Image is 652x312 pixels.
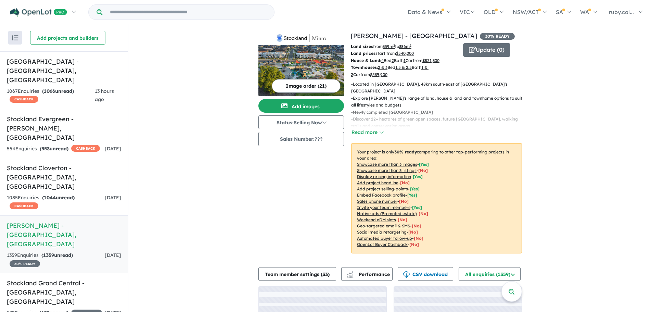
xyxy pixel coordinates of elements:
[351,116,527,130] p: - Discover 22+ hectares of green open spaces, future [GEOGRAPHIC_DATA], walking trails and conser...
[414,236,423,241] span: [No]
[408,229,418,235] span: [No]
[357,229,407,235] u: Social media retargeting
[348,271,390,277] span: Performance
[378,65,387,70] u: 2 & 3
[357,205,410,210] u: Invite your team members
[396,51,414,56] u: $ 540,000
[412,205,422,210] span: [ Yes ]
[10,8,67,17] img: Openlot PRO Logo White
[258,132,344,146] button: Sales Number:???
[44,195,56,201] span: 1044
[7,145,100,153] div: 554 Enquir ies
[41,146,50,152] span: 553
[10,260,40,267] span: 30 % READY
[258,31,344,96] a: Stockland Minta - Berwick LogoStockland Minta - Berwick
[394,149,417,154] b: 30 % ready
[7,57,121,85] h5: [GEOGRAPHIC_DATA] - [GEOGRAPHIC_DATA] , [GEOGRAPHIC_DATA]
[272,79,341,93] button: Image order (21)
[357,186,408,191] u: Add project selling-points
[357,223,410,228] u: Geo-targeted email & SMS
[71,145,100,152] span: CASHBACK
[42,88,74,94] strong: ( unread)
[12,35,18,40] img: sort.svg
[410,186,420,191] span: [ Yes ]
[403,271,410,278] img: download icon
[407,192,417,198] span: [ Yes ]
[419,211,428,216] span: [No]
[322,271,328,277] span: 33
[105,252,121,258] span: [DATE]
[413,174,423,179] span: [ Yes ]
[7,251,105,268] div: 1359 Enquir ies
[261,34,341,42] img: Stockland Minta - Berwick Logo
[351,50,458,57] p: start from
[609,9,634,15] span: ruby.col...
[7,163,121,191] h5: Stockland Cloverton - [GEOGRAPHIC_DATA] , [GEOGRAPHIC_DATA]
[7,278,121,306] h5: Stockland Grand Central - [GEOGRAPHIC_DATA] , [GEOGRAPHIC_DATA]
[10,96,38,103] span: CASHBACK
[40,146,68,152] strong: ( unread)
[7,87,95,104] div: 1067 Enquir ies
[370,72,387,77] u: $ 539,900
[357,192,406,198] u: Embed Facebook profile
[392,58,394,63] u: 2
[351,65,378,70] b: Townhouses:
[400,180,410,185] span: [ No ]
[398,267,453,281] button: CSV download
[459,267,521,281] button: All enquiries (1359)
[10,202,38,209] span: CASHBACK
[351,65,429,77] u: 1 & 2
[351,44,373,49] b: Land sizes
[351,143,522,253] p: Your project is only comparing to other top-performing projects in your area: - - - - - - - - - -...
[351,57,458,64] p: Bed Bath Car from
[418,168,428,173] span: [ No ]
[357,168,417,173] u: Showcase more than 3 listings
[104,5,273,20] input: Try estate name, suburb, builder or developer
[347,271,353,275] img: line-chart.svg
[341,267,393,281] button: Performance
[357,162,417,167] u: Showcase more than 3 images
[412,223,421,228] span: [No]
[105,146,121,152] span: [DATE]
[357,199,397,204] u: Sales phone number
[357,242,408,247] u: OpenLot Buyer Cashback
[351,64,458,78] p: Bed Bath Car from
[42,195,75,201] strong: ( unread)
[30,31,105,45] button: Add projects and builders
[357,174,411,179] u: Display pricing information
[7,114,121,142] h5: Stockland Evergreen - [PERSON_NAME] , [GEOGRAPHIC_DATA]
[258,99,344,113] button: Add images
[351,32,477,40] a: [PERSON_NAME] - [GEOGRAPHIC_DATA]
[357,236,412,241] u: Automated buyer follow-up
[422,58,439,63] u: $ 821,300
[351,109,527,116] p: - Newly completed [GEOGRAPHIC_DATA]
[463,43,510,57] button: Update (0)
[351,43,458,50] p: from
[395,44,411,49] span: to
[44,88,55,94] span: 1066
[258,267,336,281] button: Team member settings (33)
[43,252,54,258] span: 1359
[258,115,344,129] button: Status:Selling Now
[419,162,429,167] span: [ Yes ]
[383,44,395,49] u: 359 m
[409,242,419,247] span: [No]
[357,180,398,185] u: Add project headline
[7,194,105,210] div: 1085 Enquir ies
[480,33,515,40] span: 30 % READY
[399,44,411,49] u: 386 m
[393,43,395,47] sup: 2
[357,211,417,216] u: Native ads (Promoted estate)
[351,58,381,63] b: House & Land:
[351,81,527,95] p: - Located in [GEOGRAPHIC_DATA], 48km south-east of [GEOGRAPHIC_DATA]'s [GEOGRAPHIC_DATA]
[347,274,354,278] img: bar-chart.svg
[41,252,73,258] strong: ( unread)
[410,43,411,47] sup: 2
[381,58,384,63] u: 4
[351,51,375,56] b: Land prices
[395,65,412,70] u: 1.5 & 2.5
[258,45,344,96] img: Stockland Minta - Berwick
[357,217,396,222] u: Weekend eDM slots
[105,195,121,201] span: [DATE]
[351,95,527,109] p: - Explore [PERSON_NAME]'s range of land, house & land and townhome options to suit all lifestyles...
